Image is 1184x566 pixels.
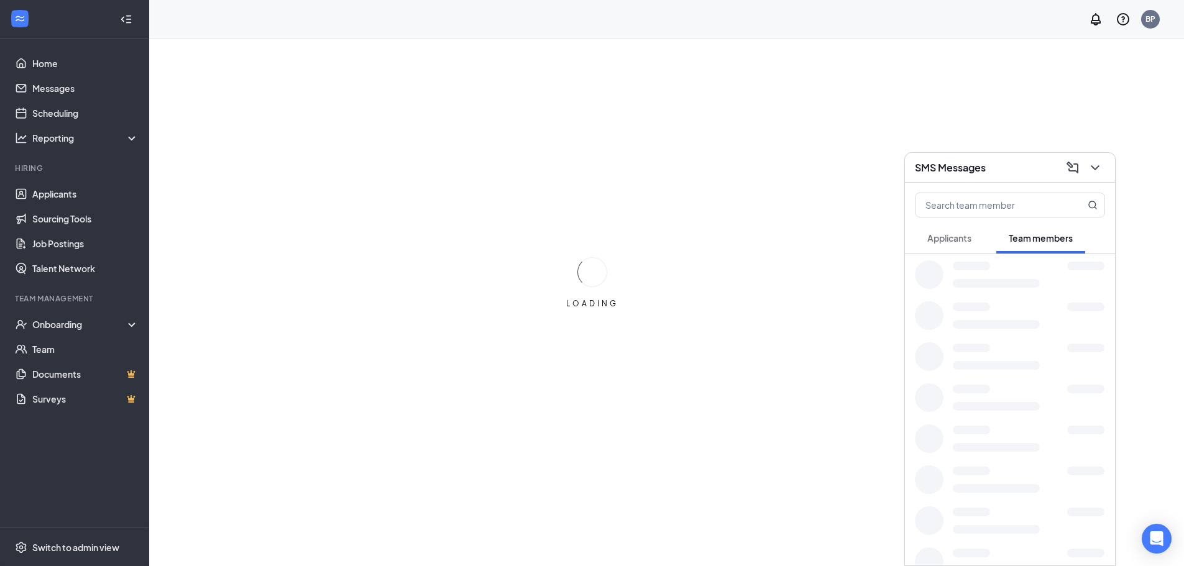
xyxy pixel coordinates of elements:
svg: Analysis [15,132,27,144]
a: Talent Network [32,256,139,281]
a: Team [32,337,139,362]
input: Search team member [916,193,1063,217]
div: Hiring [15,163,136,173]
div: Team Management [15,293,136,304]
a: Applicants [32,181,139,206]
svg: ComposeMessage [1065,160,1080,175]
a: Home [32,51,139,76]
a: Scheduling [32,101,139,126]
a: Messages [32,76,139,101]
span: Applicants [927,232,971,244]
a: DocumentsCrown [32,362,139,386]
h3: SMS Messages [915,161,986,175]
a: SurveysCrown [32,386,139,411]
svg: ChevronDown [1088,160,1103,175]
div: Switch to admin view [32,541,119,554]
button: ChevronDown [1085,158,1105,178]
div: LOADING [561,298,623,309]
a: Job Postings [32,231,139,256]
span: Team members [1009,232,1073,244]
svg: QuestionInfo [1116,12,1131,27]
button: ComposeMessage [1063,158,1083,178]
div: Reporting [32,132,139,144]
div: Onboarding [32,318,128,331]
div: Open Intercom Messenger [1142,524,1172,554]
svg: Notifications [1088,12,1103,27]
svg: UserCheck [15,318,27,331]
svg: WorkstreamLogo [14,12,26,25]
svg: MagnifyingGlass [1088,200,1098,210]
svg: Collapse [120,13,132,25]
a: Sourcing Tools [32,206,139,231]
div: BP [1145,14,1155,24]
svg: Settings [15,541,27,554]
